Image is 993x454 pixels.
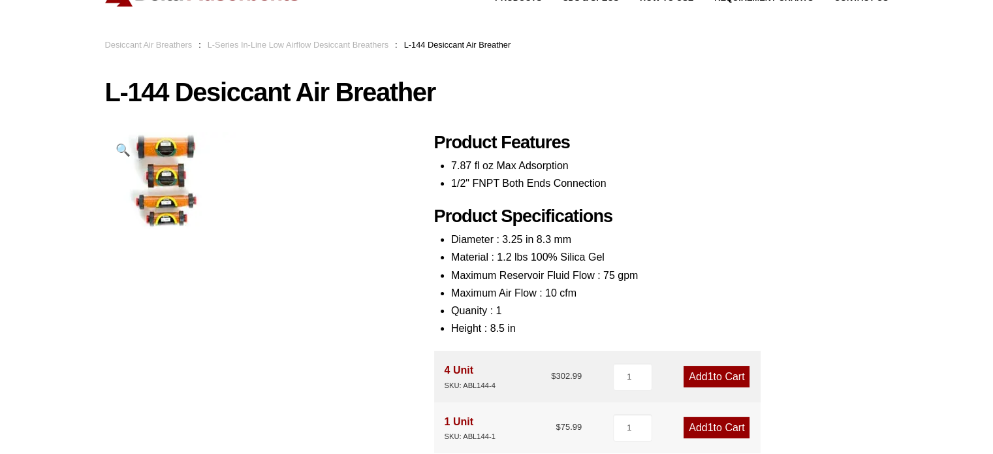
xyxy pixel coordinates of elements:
div: SKU: ABL144-4 [445,380,496,392]
a: L-Series In-Line Low Airflow Desiccant Breathers [208,40,388,50]
span: $ [551,371,556,381]
li: Diameter : 3.25 in 8.3 mm [451,231,889,248]
span: 1 [708,422,714,433]
span: 1 [708,371,714,382]
a: Add1to Cart [684,366,749,387]
li: 7.87 fl oz Max Adsorption [451,157,889,174]
span: : [395,40,398,50]
div: SKU: ABL144-1 [445,430,496,443]
bdi: 75.99 [556,422,582,432]
div: 4 Unit [445,361,496,391]
span: $ [556,422,560,432]
li: Height : 8.5 in [451,319,889,337]
bdi: 302.99 [551,371,582,381]
li: Maximum Air Flow : 10 cfm [451,284,889,302]
a: Add1to Cart [684,417,749,438]
li: Maximum Reservoir Fluid Flow : 75 gpm [451,267,889,284]
a: L-144 Desiccant Air Breather [105,174,236,186]
li: 1/2" FNPT Both Ends Connection [451,174,889,192]
h2: Product Specifications [434,206,889,227]
li: Material : 1.2 lbs 100% Silica Gel [451,248,889,266]
h1: L-144 Desiccant Air Breather [105,78,889,106]
a: View full-screen image gallery [105,132,141,168]
img: L-144 Desiccant Air Breather [105,132,236,230]
span: 🔍 [116,143,131,157]
li: Quanity : 1 [451,302,889,319]
a: Desiccant Air Breathers [105,40,193,50]
h2: Product Features [434,132,889,154]
div: 1 Unit [445,413,496,443]
span: L-144 Desiccant Air Breather [404,40,511,50]
span: : [198,40,201,50]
